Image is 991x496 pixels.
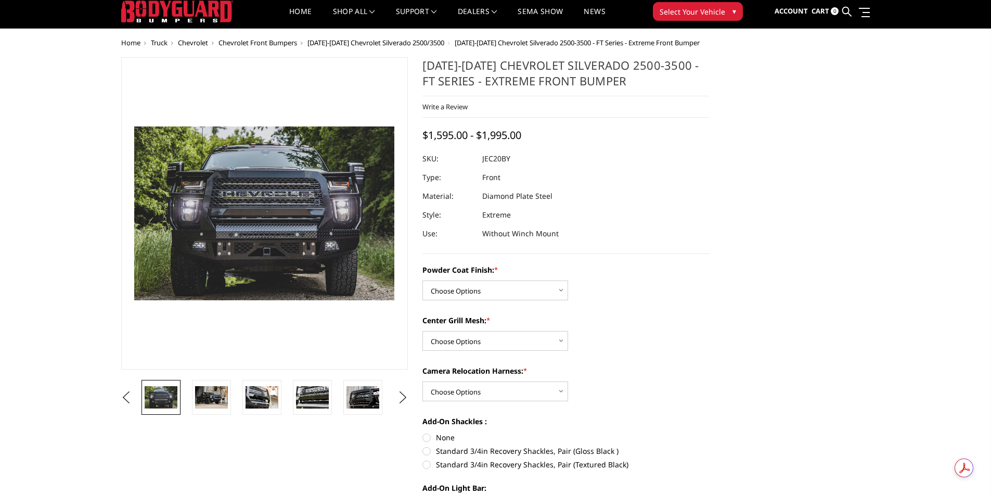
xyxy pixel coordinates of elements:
img: BODYGUARD BUMPERS [121,1,233,22]
label: Center Grill Mesh: [422,315,710,326]
dt: SKU: [422,149,474,168]
dd: Without Winch Mount [482,224,559,243]
a: SEMA Show [518,8,563,28]
span: Account [775,6,808,16]
a: Support [396,8,437,28]
a: Chevrolet Front Bumpers [218,38,297,47]
button: Previous [119,390,134,405]
h1: [DATE]-[DATE] Chevrolet Silverado 2500-3500 - FT Series - Extreme Front Bumper [422,57,710,96]
img: 2020-2023 Chevrolet Silverado 2500-3500 - FT Series - Extreme Front Bumper [145,386,177,408]
dt: Type: [422,168,474,187]
label: Standard 3/4in Recovery Shackles, Pair (Gloss Black ) [422,446,710,456]
a: Home [289,8,312,28]
a: News [584,8,605,28]
label: None [422,432,710,443]
label: Add-On Shackles : [422,416,710,427]
dd: Front [482,168,500,187]
dd: Extreme [482,206,511,224]
a: Chevrolet [178,38,208,47]
dd: Diamond Plate Steel [482,187,552,206]
span: Cart [812,6,829,16]
span: $1,595.00 - $1,995.00 [422,128,521,142]
a: Home [121,38,140,47]
img: 2020-2023 Chevrolet Silverado 2500-3500 - FT Series - Extreme Front Bumper [246,386,278,408]
button: Next [395,390,410,405]
dt: Use: [422,224,474,243]
span: ▾ [732,6,736,17]
img: 2020-2023 Chevrolet Silverado 2500-3500 - FT Series - Extreme Front Bumper [195,386,228,408]
span: Select Your Vehicle [660,6,725,17]
span: [DATE]-[DATE] Chevrolet Silverado 2500-3500 - FT Series - Extreme Front Bumper [455,38,700,47]
a: 2020-2023 Chevrolet Silverado 2500-3500 - FT Series - Extreme Front Bumper [121,57,408,370]
label: Powder Coat Finish: [422,264,710,275]
a: Write a Review [422,102,468,111]
label: Camera Relocation Harness: [422,365,710,376]
img: 2020-2023 Chevrolet Silverado 2500-3500 - FT Series - Extreme Front Bumper [346,386,379,408]
img: 2020-2023 Chevrolet Silverado 2500-3500 - FT Series - Extreme Front Bumper [296,386,329,408]
span: 0 [831,7,839,15]
a: Truck [151,38,168,47]
dt: Style: [422,206,474,224]
button: Select Your Vehicle [653,2,743,21]
dd: JEC20BY [482,149,510,168]
a: Dealers [458,8,497,28]
dt: Material: [422,187,474,206]
a: shop all [333,8,375,28]
label: Standard 3/4in Recovery Shackles, Pair (Textured Black) [422,459,710,470]
a: [DATE]-[DATE] Chevrolet Silverado 2500/3500 [307,38,444,47]
label: Add-On Light Bar: [422,482,710,493]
